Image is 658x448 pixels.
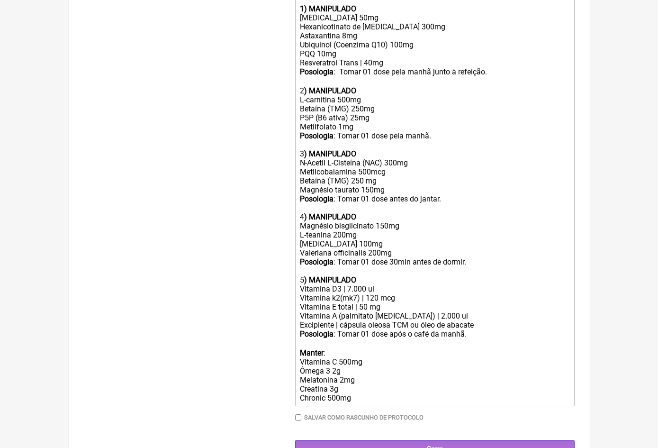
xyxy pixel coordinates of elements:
[304,275,356,284] strong: ) MANIPULADO
[304,212,356,221] strong: ) MANIPULADO
[304,149,356,158] strong: ) MANIPULADO
[300,293,569,302] div: Vitamina k2(mk7) | 120 mcg
[300,131,334,140] strong: Posologia
[300,311,569,329] div: Vitamina A (palmitato [MEDICAL_DATA]) | 2.000 ui Excipiente | cápsula oleosa TCM ou óleo de abacate
[300,257,334,266] strong: Posologia
[304,86,356,95] strong: ) MANIPULADO
[300,67,334,76] strong: Posologia
[300,302,569,311] div: Vitamina E total | 50 mg
[300,4,356,13] strong: 1) MANIPULADO
[300,329,569,402] div: : Tomar 01 dose após o café da manhã. ㅤ : Vitamina C 500mg Ômega 3 2g Melatonina 2mg Creatina 3g ...
[300,194,334,203] strong: Posologia
[300,348,324,357] strong: Manter
[300,284,569,293] div: Vitamina D3 | 7.000 ui
[300,4,569,67] div: [MEDICAL_DATA] 50mg Hexanicotinato de [MEDICAL_DATA] 300mg Astaxantina 8mg Ubiquinol (Coenzima Q1...
[300,67,569,203] div: : Tomar 01 dose pela manhã junto à refeição. ㅤ 2 L-carnitina 500mg Betaína (TMG) 250mg P5P (B6 at...
[300,329,334,338] strong: Posologia
[304,414,424,421] label: Salvar como rascunho de Protocolo
[300,203,569,221] div: 4
[300,221,569,284] div: Magnésio bisglicinato 150mg L-teanina 200mg [MEDICAL_DATA] 100mg Valeriana officinalis 200mg : To...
